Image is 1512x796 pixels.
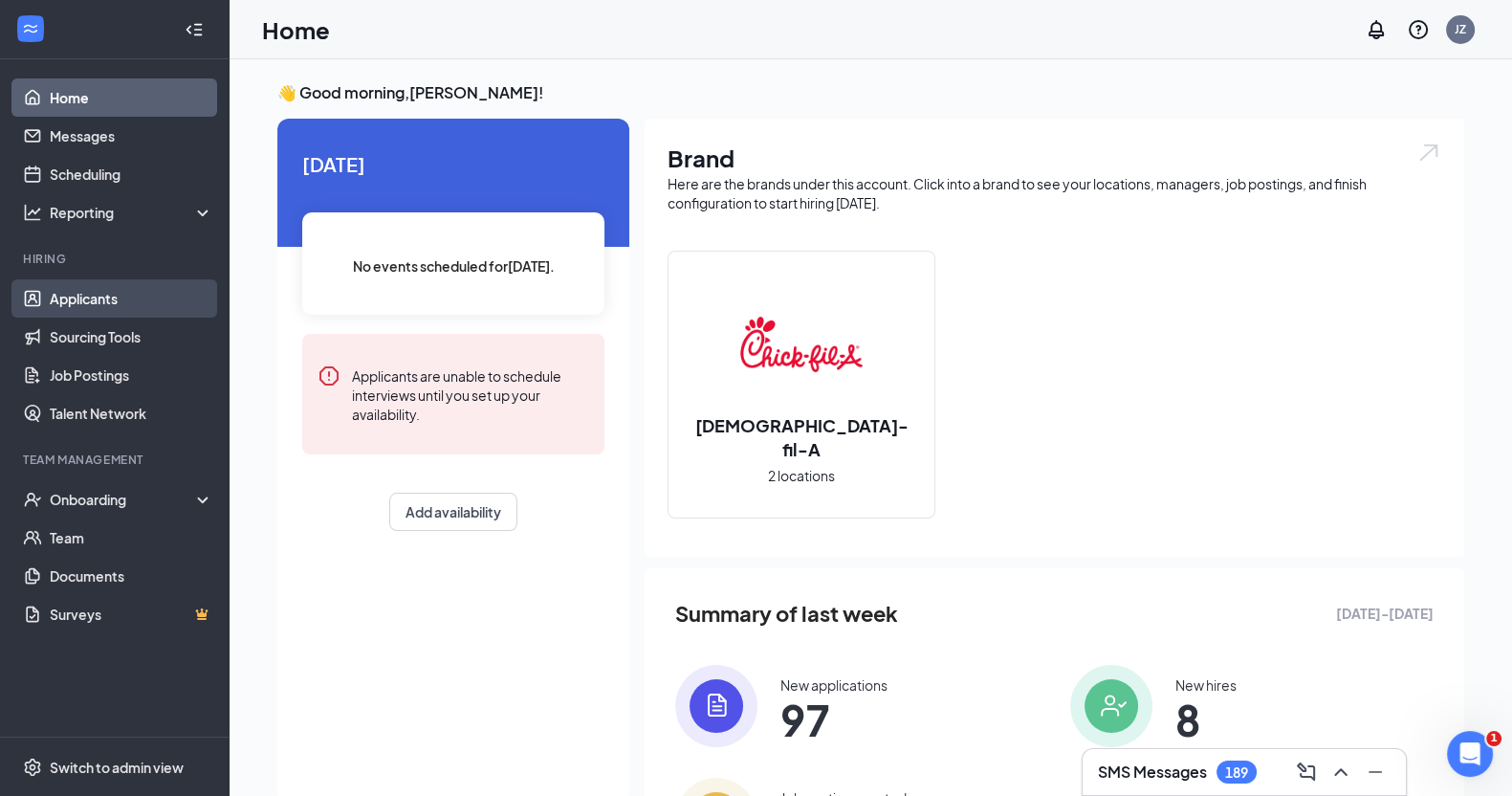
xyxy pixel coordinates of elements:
[50,595,213,633] a: SurveysCrown
[1365,18,1388,41] svg: Notifications
[1326,757,1356,787] button: ChevronUp
[50,203,214,222] div: Reporting
[50,356,213,394] a: Job Postings
[50,117,213,155] a: Messages
[780,702,887,737] span: 97
[668,142,1441,174] h1: Brand
[1225,764,1248,781] div: 189
[1329,761,1352,784] svg: ChevronUp
[1336,603,1434,624] span: [DATE] - [DATE]
[50,557,213,595] a: Documents
[675,597,898,630] span: Summary of last week
[50,394,213,432] a: Talent Network
[23,490,42,509] svg: UserCheck
[50,519,213,557] a: Team
[668,174,1441,212] div: Here are the brands under this account. Click into a brand to see your locations, managers, job p...
[1291,757,1322,787] button: ComposeMessage
[318,365,340,387] svg: Error
[780,675,887,695] div: New applications
[23,203,42,222] svg: Analysis
[50,318,213,356] a: Sourcing Tools
[675,665,757,747] img: icon
[23,758,42,777] svg: Settings
[740,283,863,406] img: Chick-fil-A
[50,155,213,193] a: Scheduling
[1295,761,1318,784] svg: ComposeMessage
[352,365,589,424] div: Applicants are unable to schedule interviews until you set up your availability.
[1455,21,1466,37] div: JZ
[768,465,835,486] span: 2 locations
[185,20,204,39] svg: Collapse
[1175,702,1237,737] span: 8
[1175,675,1237,695] div: New hires
[262,13,330,46] h1: Home
[23,251,209,267] div: Hiring
[23,452,209,468] div: Team Management
[1070,665,1152,747] img: icon
[353,255,555,276] span: No events scheduled for [DATE] .
[1360,757,1391,787] button: Minimize
[1486,731,1501,746] span: 1
[21,19,40,38] svg: WorkstreamLogo
[50,758,184,777] div: Switch to admin view
[1447,731,1493,777] iframe: Intercom live chat
[50,78,213,117] a: Home
[1098,762,1207,783] h3: SMS Messages
[1407,18,1430,41] svg: QuestionInfo
[668,413,934,461] h2: [DEMOGRAPHIC_DATA]-fil-A
[389,493,517,531] button: Add availability
[302,149,604,179] span: [DATE]
[277,82,1464,103] h3: 👋 Good morning, [PERSON_NAME] !
[50,490,197,509] div: Onboarding
[1416,142,1441,164] img: open.6027fd2a22e1237b5b06.svg
[50,279,213,318] a: Applicants
[1364,761,1387,784] svg: Minimize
